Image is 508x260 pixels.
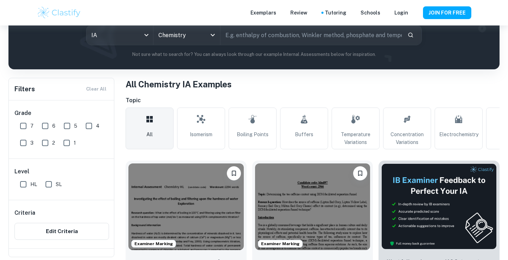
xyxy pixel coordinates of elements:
p: Exemplars [250,9,276,17]
span: Examiner Marking [258,241,302,247]
span: 5 [74,122,77,130]
h6: Filters [14,84,35,94]
img: Thumbnail [381,163,497,249]
a: Login [394,9,408,17]
span: Examiner Marking [132,241,176,247]
h6: Criteria [14,209,35,217]
a: Tutoring [325,9,346,17]
span: Electrochemistry [439,131,478,138]
h6: Grade [14,109,109,117]
button: Help and Feedback [414,11,417,15]
button: Please log in to bookmark exemplars [227,166,241,180]
span: Concentration Variations [386,131,428,146]
h6: Level [14,167,109,176]
span: 6 [52,122,55,130]
a: Schools [361,9,380,17]
span: All [146,131,153,138]
img: Clastify logo [37,6,81,20]
span: HL [30,180,37,188]
span: 7 [30,122,34,130]
span: Buffers [295,131,313,138]
span: 2 [52,139,55,147]
span: 4 [96,122,99,130]
span: 1 [74,139,76,147]
button: Edit Criteria [14,223,109,240]
button: Search [405,29,417,41]
p: Not sure what to search for? You can always look through our example Internal Assessments below f... [14,51,494,58]
button: JOIN FOR FREE [423,6,471,19]
span: SL [56,180,62,188]
span: 3 [30,139,34,147]
span: Isomerism [190,131,212,138]
span: Boiling Points [237,131,268,138]
button: Open [208,30,218,40]
button: Please log in to bookmark exemplars [353,166,367,180]
input: E.g. enthalpy of combustion, Winkler method, phosphate and temperature... [220,25,402,45]
h1: All Chemistry IA Examples [126,78,500,91]
img: Chemistry IA example thumbnail: What is the effect of boiling in 100°C a [128,163,244,250]
span: Temperature Variations [335,131,376,146]
img: Chemistry IA example thumbnail: How does the source of caffeine (Lipton [255,163,370,250]
h6: Topic [126,96,500,105]
div: IA [86,25,153,45]
p: Review [290,9,307,17]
